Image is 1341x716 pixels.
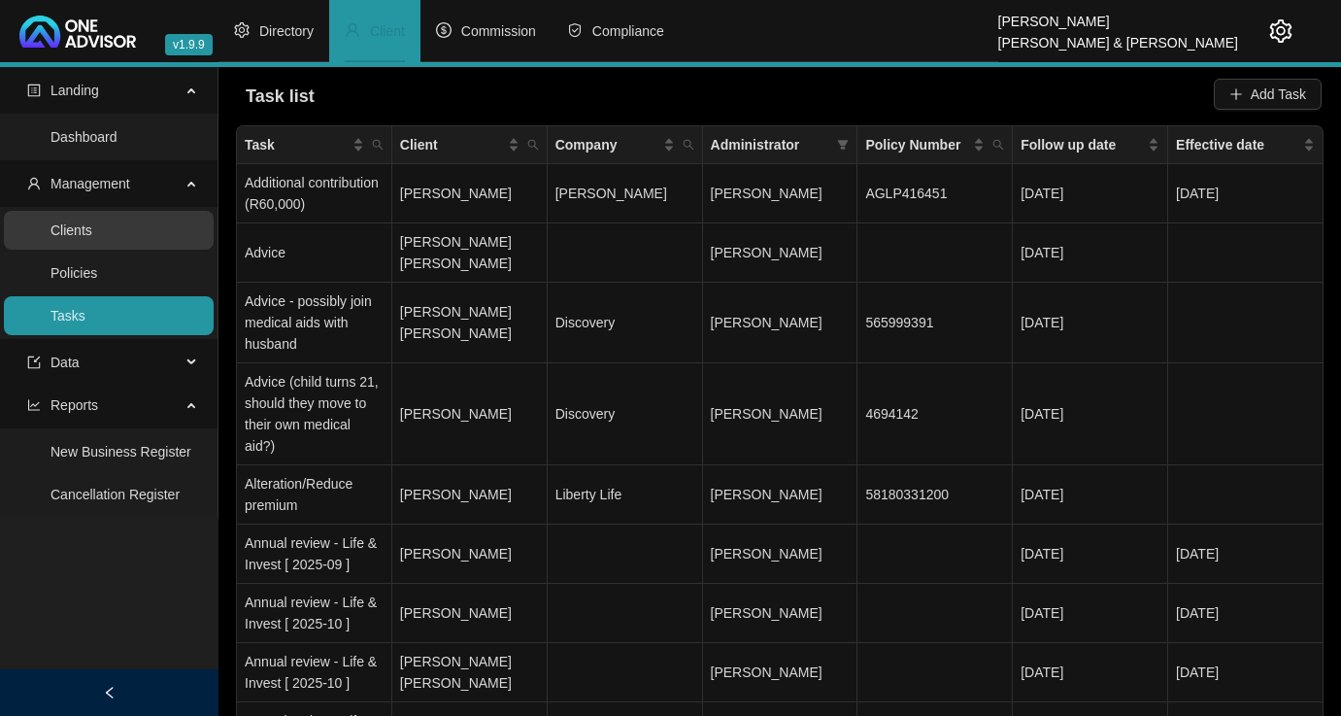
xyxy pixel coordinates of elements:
span: dollar [436,22,452,38]
span: search [372,139,384,151]
span: Policy Number [865,134,969,155]
span: [PERSON_NAME] [711,546,822,562]
img: 2df55531c6924b55f21c4cf5d4484680-logo-light.svg [19,16,136,48]
span: search [527,139,539,151]
th: Policy Number [857,126,1013,164]
span: Reports [50,397,98,413]
span: [PERSON_NAME] [711,605,822,621]
span: [PERSON_NAME] [711,665,822,680]
span: safety [567,22,583,38]
td: Annual review - Life & Invest [ 2025-09 ] [237,525,392,584]
td: [DATE] [1013,584,1168,643]
a: Dashboard [50,129,117,145]
td: [DATE] [1168,164,1324,223]
th: Follow up date [1013,126,1168,164]
th: Effective date [1168,126,1324,164]
span: v1.9.9 [165,34,213,55]
td: [PERSON_NAME] [392,465,548,525]
span: plus [1229,87,1243,101]
td: [PERSON_NAME] [PERSON_NAME] [392,643,548,702]
a: Cancellation Register [50,487,180,502]
span: Compliance [592,23,664,39]
td: [DATE] [1013,643,1168,702]
td: [PERSON_NAME] [548,164,703,223]
span: Landing [50,83,99,98]
td: [PERSON_NAME] [392,363,548,465]
td: [PERSON_NAME] [PERSON_NAME] [392,223,548,283]
td: [DATE] [1013,223,1168,283]
span: search [679,130,698,159]
button: Add Task [1214,79,1322,110]
td: [DATE] [1013,283,1168,363]
span: [PERSON_NAME] [711,487,822,502]
td: 58180331200 [857,465,1013,525]
td: Discovery [548,363,703,465]
span: user [345,22,360,38]
a: New Business Register [50,444,191,460]
span: setting [234,22,250,38]
span: Commission [461,23,536,39]
a: Policies [50,265,97,281]
span: user [27,177,41,190]
span: search [992,139,1004,151]
td: [DATE] [1013,164,1168,223]
td: Advice [237,223,392,283]
span: search [989,130,1008,159]
td: Annual review - Life & Invest [ 2025-10 ] [237,643,392,702]
span: Client [370,23,405,39]
span: [PERSON_NAME] [711,315,822,330]
div: [PERSON_NAME] & [PERSON_NAME] [998,26,1238,48]
td: [DATE] [1168,643,1324,702]
a: Tasks [50,308,85,324]
td: [DATE] [1013,525,1168,584]
span: Add Task [1251,84,1306,105]
span: import [27,356,41,369]
a: Clients [50,222,92,238]
td: 4694142 [857,363,1013,465]
span: filter [833,130,853,159]
th: Company [548,126,703,164]
td: Annual review - Life & Invest [ 2025-10 ] [237,584,392,643]
td: [DATE] [1013,465,1168,525]
span: left [103,686,117,699]
span: line-chart [27,398,41,412]
td: [PERSON_NAME] [PERSON_NAME] [392,283,548,363]
th: Client [392,126,548,164]
td: [DATE] [1168,584,1324,643]
span: setting [1269,19,1292,43]
span: Task [245,134,349,155]
th: Task [237,126,392,164]
td: Additional contribution (R60,000) [237,164,392,223]
span: Directory [259,23,314,39]
span: Administrator [711,134,830,155]
span: Company [555,134,659,155]
span: Follow up date [1021,134,1144,155]
td: [PERSON_NAME] [392,584,548,643]
span: [PERSON_NAME] [711,245,822,260]
span: search [523,130,543,159]
span: search [683,139,694,151]
td: 565999391 [857,283,1013,363]
span: profile [27,84,41,97]
td: [PERSON_NAME] [392,164,548,223]
td: [DATE] [1013,363,1168,465]
span: [PERSON_NAME] [711,186,822,201]
span: Data [50,355,80,370]
span: filter [837,139,849,151]
td: Advice - possibly join medical aids with husband [237,283,392,363]
td: AGLP416451 [857,164,1013,223]
span: Client [400,134,504,155]
span: Task list [246,86,315,106]
span: Effective date [1176,134,1299,155]
td: Liberty Life [548,465,703,525]
td: [DATE] [1168,525,1324,584]
span: [PERSON_NAME] [711,406,822,422]
span: search [368,130,387,159]
div: [PERSON_NAME] [998,5,1238,26]
td: Alteration/Reduce premium [237,465,392,525]
td: Advice (child turns 21, should they move to their own medical aid?) [237,363,392,465]
td: Discovery [548,283,703,363]
td: [PERSON_NAME] [392,525,548,584]
span: Management [50,176,130,191]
